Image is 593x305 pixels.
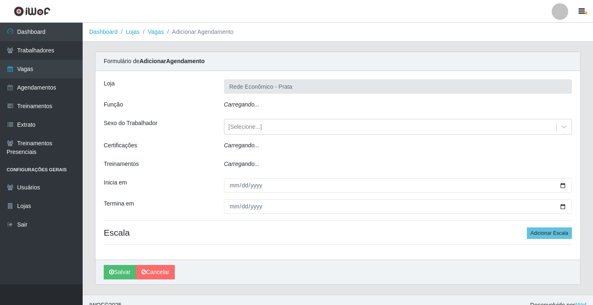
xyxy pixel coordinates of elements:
strong: Adicionar Agendamento [139,58,205,64]
label: Função [104,100,123,109]
a: Lojas [126,28,139,35]
a: Vagas [148,28,164,35]
a: Cancelar [136,265,175,279]
input: 00/00/0000 [224,178,572,193]
div: [Selecione...] [229,123,262,131]
input: 00/00/0000 [224,199,572,214]
img: CoreUI Logo [14,6,50,17]
label: Termina em [104,199,134,208]
label: Inicia em [104,178,127,187]
div: Formulário de [95,52,580,71]
nav: breadcrumb [83,23,593,42]
label: Loja [104,79,114,88]
label: Certificações [104,141,137,150]
li: Adicionar Agendamento [164,28,233,36]
button: Salvar [104,265,136,279]
i: Carregando... [224,161,260,167]
i: Carregando... [224,101,260,108]
a: Dashboard [89,28,118,35]
i: Carregando... [224,142,260,149]
button: Adicionar Escala [527,227,572,239]
h4: Escala [104,227,572,238]
label: Treinamentos [104,160,139,168]
label: Sexo do Trabalhador [104,119,157,128]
